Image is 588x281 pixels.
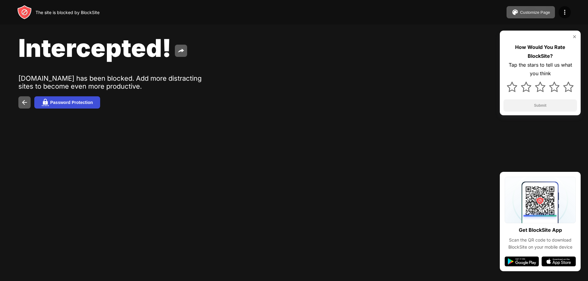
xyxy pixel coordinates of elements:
img: google-play.svg [505,257,539,266]
div: Password Protection [50,100,93,105]
div: Get BlockSite App [519,226,562,235]
div: Customize Page [520,10,550,15]
img: star.svg [563,82,574,92]
img: star.svg [549,82,560,92]
img: share.svg [177,47,185,54]
button: Customize Page [507,6,555,18]
img: star.svg [507,82,517,92]
span: Intercepted! [18,33,171,63]
img: pallet.svg [511,9,519,16]
div: Scan the QR code to download BlockSite on your mobile device [505,237,576,250]
img: star.svg [535,82,545,92]
img: menu-icon.svg [561,9,568,16]
img: header-logo.svg [17,5,32,20]
img: back.svg [21,99,28,106]
button: Password Protection [34,96,100,109]
img: rate-us-close.svg [572,34,577,39]
div: [DOMAIN_NAME] has been blocked. Add more distracting sites to become even more productive. [18,74,208,90]
img: password.svg [42,99,49,106]
div: The site is blocked by BlockSite [36,10,100,15]
img: app-store.svg [541,257,576,266]
div: How Would You Rate BlockSite? [503,43,577,61]
img: qrcode.svg [505,177,576,223]
button: Submit [503,99,577,112]
img: star.svg [521,82,531,92]
div: Tap the stars to tell us what you think [503,61,577,78]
